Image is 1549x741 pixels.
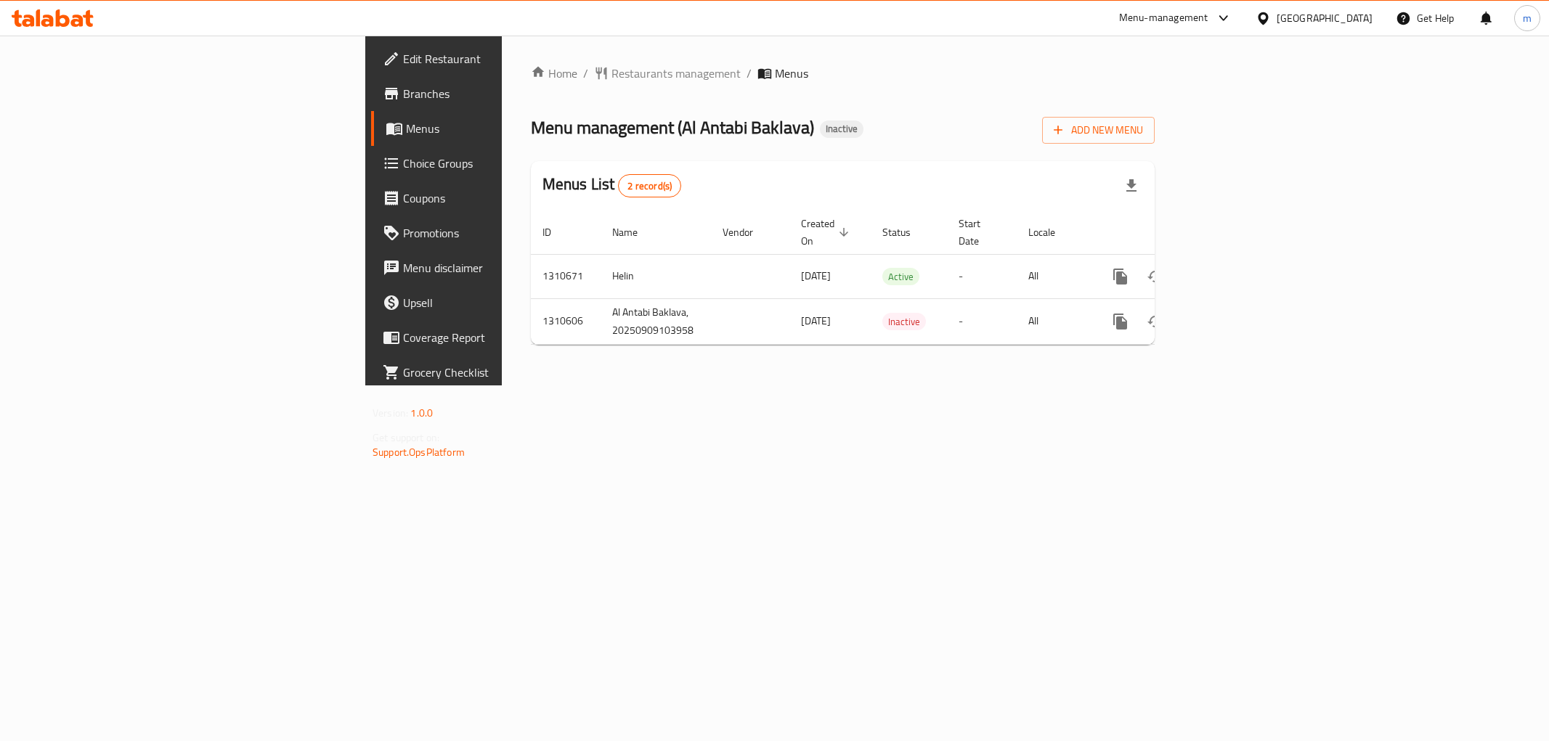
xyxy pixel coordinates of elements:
span: Created On [801,215,853,250]
nav: breadcrumb [531,65,1155,82]
div: Inactive [882,313,926,330]
span: ID [542,224,570,241]
span: Edit Restaurant [403,50,612,67]
span: Promotions [403,224,612,242]
a: Restaurants management [594,65,741,82]
span: Coupons [403,189,612,207]
h2: Menus List [542,173,681,197]
span: Start Date [959,215,999,250]
span: Menu disclaimer [403,259,612,277]
span: Branches [403,85,612,102]
span: Add New Menu [1054,121,1143,139]
span: Vendor [723,224,772,241]
div: [GEOGRAPHIC_DATA] [1277,10,1373,26]
td: Helin [601,254,711,298]
span: Locale [1028,224,1074,241]
span: Active [882,269,919,285]
a: Edit Restaurant [371,41,624,76]
div: Menu-management [1119,9,1208,27]
span: Get support on: [373,428,439,447]
span: Upsell [403,294,612,311]
a: Grocery Checklist [371,355,624,390]
span: [DATE] [801,311,831,330]
button: more [1103,259,1138,294]
td: All [1017,298,1091,344]
div: Active [882,268,919,285]
button: Change Status [1138,304,1173,339]
span: [DATE] [801,266,831,285]
span: Name [612,224,656,241]
td: - [947,298,1017,344]
a: Upsell [371,285,624,320]
td: - [947,254,1017,298]
button: Change Status [1138,259,1173,294]
a: Coverage Report [371,320,624,355]
button: Add New Menu [1042,117,1155,144]
div: Total records count [618,174,681,197]
a: Promotions [371,216,624,250]
div: Export file [1114,168,1149,203]
span: Menu management ( Al Antabi Baklava ) [531,111,814,144]
span: Status [882,224,930,241]
span: m [1523,10,1532,26]
span: Menus [406,120,612,137]
span: 1.0.0 [410,404,433,422]
span: Inactive [820,123,863,135]
td: All [1017,254,1091,298]
li: / [747,65,752,82]
a: Menu disclaimer [371,250,624,285]
span: Version: [373,404,408,422]
span: Grocery Checklist [403,364,612,381]
a: Support.OpsPlatform [373,443,465,462]
th: Actions [1091,210,1254,255]
span: Inactive [882,314,926,330]
span: 2 record(s) [619,179,680,193]
button: more [1103,304,1138,339]
span: Coverage Report [403,329,612,346]
div: Inactive [820,120,863,138]
span: Choice Groups [403,155,612,172]
a: Choice Groups [371,146,624,181]
a: Menus [371,111,624,146]
table: enhanced table [531,210,1254,345]
a: Branches [371,76,624,111]
span: Restaurants management [611,65,741,82]
a: Coupons [371,181,624,216]
span: Menus [775,65,808,82]
td: Al Antabi Baklava, 20250909103958 [601,298,711,344]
